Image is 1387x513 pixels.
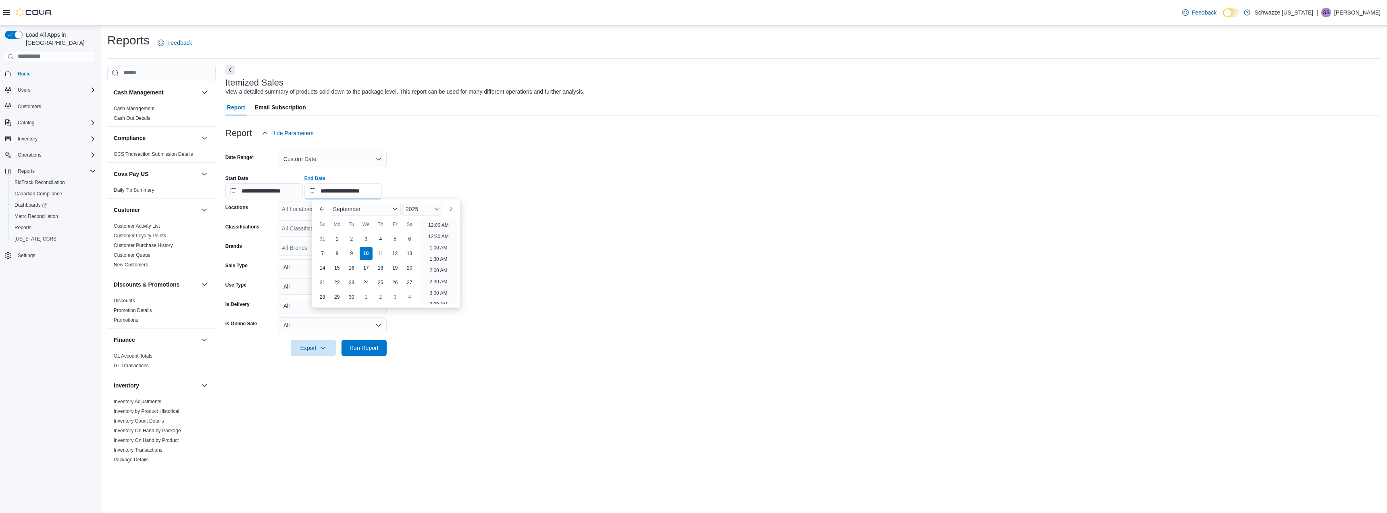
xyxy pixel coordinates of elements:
[225,88,585,96] div: View a detailed summary of products sold down to the package level. This report can be used for m...
[426,266,450,275] li: 2:00 AM
[15,213,58,220] span: Metrc Reconciliation
[107,351,216,374] div: Finance
[114,187,154,193] span: Daily Tip Summary
[11,234,96,244] span: Washington CCRS
[1316,8,1318,17] p: |
[114,88,164,96] h3: Cash Management
[15,102,44,111] a: Customers
[15,166,38,176] button: Reports
[225,154,254,161] label: Date Range
[15,118,37,128] button: Catalog
[200,205,209,215] button: Customer
[200,381,209,390] button: Inventory
[374,262,387,274] div: day-18
[225,78,283,88] h3: Itemized Sales
[107,296,216,328] div: Discounts & Promotions
[360,291,373,304] div: day-1
[107,185,216,198] div: Cova Pay US
[114,336,135,344] h3: Finance
[360,218,373,231] div: We
[11,223,96,232] span: Reports
[114,206,198,214] button: Customer
[8,222,99,233] button: Reports
[114,353,152,359] a: GL Account Totals
[167,39,192,47] span: Feedback
[374,291,387,304] div: day-2
[403,218,416,231] div: Sa
[114,206,140,214] h3: Customer
[15,202,47,208] span: Dashboards
[114,243,173,248] a: Customer Purchase History
[23,31,96,47] span: Load All Apps in [GEOGRAPHIC_DATA]
[389,262,402,274] div: day-19
[114,457,149,463] a: Package Details
[331,247,344,260] div: day-8
[11,189,65,199] a: Canadian Compliance
[15,250,96,260] span: Settings
[425,232,452,241] li: 12:30 AM
[402,203,442,216] div: Button. Open the year selector. 2025 is currently selected.
[1254,8,1313,17] p: Schwazze [US_STATE]
[114,252,150,258] a: Customer Queue
[316,218,329,231] div: Su
[316,262,329,274] div: day-14
[426,288,450,298] li: 3:00 AM
[11,211,61,221] a: Metrc Reconciliation
[200,133,209,143] button: Compliance
[114,398,161,405] span: Inventory Adjustments
[225,175,248,182] label: Start Date
[403,262,416,274] div: day-20
[18,71,31,77] span: Home
[333,206,360,212] span: September
[15,251,38,260] a: Settings
[114,363,149,369] a: GL Transactions
[114,151,193,157] span: OCS Transaction Submission Details
[331,276,344,289] div: day-22
[279,317,387,333] button: All
[304,183,382,199] input: Press the down key to enter a popover containing a calendar. Press the escape key to close the po...
[279,298,387,314] button: All
[15,150,45,160] button: Operations
[114,233,166,239] a: Customer Loyalty Points
[8,199,99,211] a: Dashboards
[107,104,216,126] div: Cash Management
[114,408,179,415] span: Inventory by Product Historical
[426,243,450,253] li: 1:00 AM
[279,278,387,295] button: All
[15,134,41,144] button: Inventory
[114,232,166,239] span: Customer Loyalty Points
[114,308,152,313] a: Promotion Details
[360,276,373,289] div: day-24
[374,232,387,245] div: day-4
[389,276,402,289] div: day-26
[114,115,150,121] a: Cash Out Details
[18,168,35,174] span: Reports
[15,179,65,186] span: BioTrack Reconciliation
[8,177,99,188] button: BioTrack Reconciliation
[8,211,99,222] button: Metrc Reconciliation
[2,133,99,144] button: Inventory
[114,262,148,268] span: New Customers
[15,101,96,111] span: Customers
[331,218,344,231] div: Mo
[403,291,416,304] div: day-4
[403,247,416,260] div: day-13
[316,232,329,245] div: day-31
[114,317,138,323] a: Promotions
[107,32,150,48] h1: Reports
[5,65,96,283] nav: Complex example
[1334,8,1381,17] p: [PERSON_NAME]
[15,118,96,128] span: Catalog
[342,340,387,356] button: Run Report
[18,136,37,142] span: Inventory
[296,340,331,356] span: Export
[15,85,96,95] span: Users
[425,220,452,230] li: 12:00 AM
[1322,8,1329,17] span: GS
[2,101,99,112] button: Customers
[15,166,96,176] span: Reports
[225,65,235,75] button: Next
[11,200,96,210] span: Dashboards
